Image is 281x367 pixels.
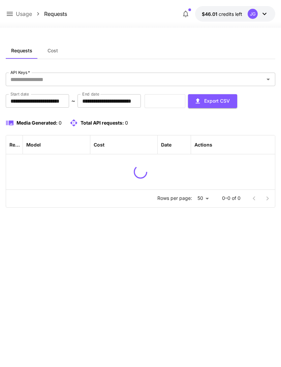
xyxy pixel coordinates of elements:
[157,195,192,202] p: Rows per page:
[194,142,212,148] div: Actions
[125,120,128,126] span: 0
[188,94,237,108] button: Export CSV
[248,9,258,19] div: JG
[16,10,32,18] a: Usage
[222,195,241,202] p: 0–0 of 0
[10,91,29,97] label: Start date
[82,91,99,97] label: End date
[161,142,171,148] div: Date
[71,97,75,105] p: ~
[11,48,32,54] span: Requests
[202,11,219,17] span: $46.01
[219,11,242,17] span: credits left
[59,120,62,126] span: 0
[9,142,20,148] div: Request
[26,142,41,148] div: Model
[195,193,211,203] div: 50
[16,10,67,18] nav: breadcrumb
[10,70,30,75] label: API Keys
[195,6,275,22] button: $46.00512JG
[44,10,67,18] a: Requests
[202,10,242,18] div: $46.00512
[94,142,104,148] div: Cost
[17,120,58,126] span: Media Generated:
[263,75,273,84] button: Open
[48,48,58,54] span: Cost
[81,120,124,126] span: Total API requests:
